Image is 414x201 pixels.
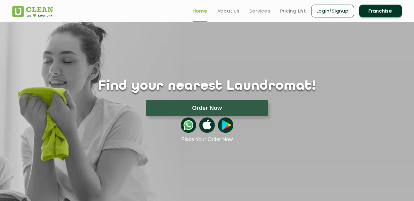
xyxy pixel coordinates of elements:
[181,117,196,133] img: whatsappicon.png
[146,100,268,116] button: Order Now
[12,6,53,17] img: UClean Laundry and Dry Cleaning
[217,7,240,15] a: About us
[250,7,270,15] a: Services
[8,79,407,94] h1: Find your nearest Laundromat!
[181,136,233,143] a: Place Your Order Now
[359,5,402,17] a: Franchise
[218,117,233,133] img: playstoreicon.png
[311,5,354,17] a: Login/Signup
[193,7,207,15] a: Home
[199,117,215,133] img: apple-icon.png
[280,7,306,15] a: Pricing List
